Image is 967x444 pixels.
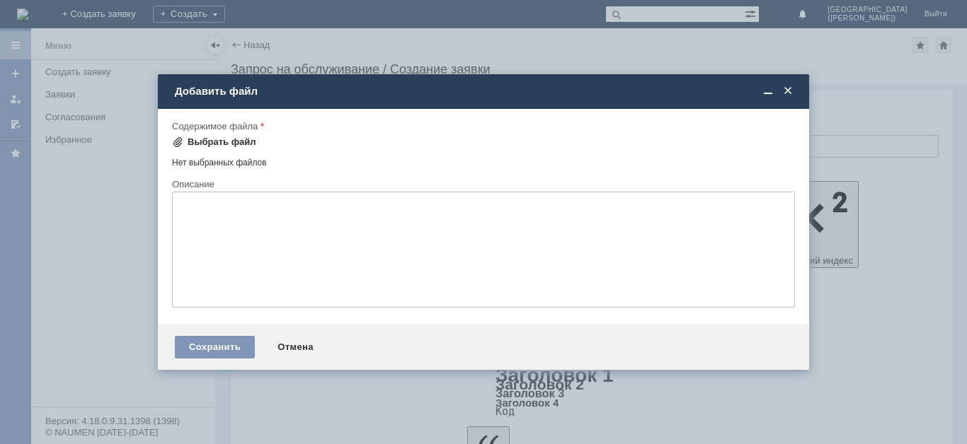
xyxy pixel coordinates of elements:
div: Добрый вечер, прошу удалить отложенные чеки во вложении. [GEOGRAPHIC_DATA] [6,6,207,28]
div: Выбрать файл [188,136,256,148]
div: Содержимое файла [172,122,792,131]
div: Нет выбранных файлов [172,152,795,168]
div: Описание [172,180,792,189]
span: Закрыть [781,85,795,98]
span: Свернуть (Ctrl + M) [761,85,775,98]
div: Добавить файл [175,85,795,98]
